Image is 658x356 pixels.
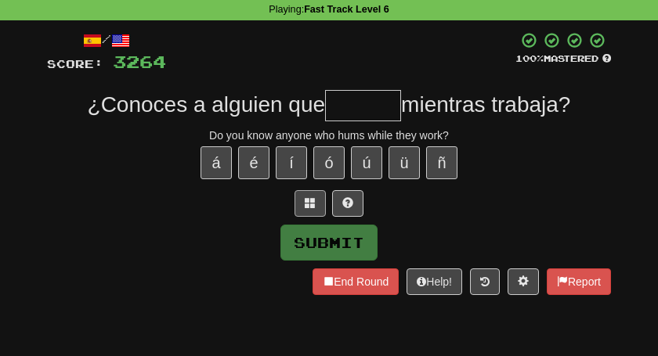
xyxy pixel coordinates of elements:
button: Switch sentence to multiple choice alt+p [295,190,326,217]
div: Mastered [515,52,611,65]
strong: Fast Track Level 6 [304,4,389,15]
button: ü [389,146,420,179]
div: / [47,31,166,51]
button: ú [351,146,382,179]
button: é [238,146,269,179]
button: í [276,146,307,179]
button: ó [313,146,345,179]
button: á [201,146,232,179]
div: Do you know anyone who hums while they work? [47,128,611,143]
button: Report [547,268,611,295]
span: 100 % [515,53,544,63]
button: Single letter hint - you only get 1 per sentence and score half the points! alt+h [332,190,363,217]
button: Help! [407,268,462,295]
span: mientras trabaja? [401,92,570,117]
span: ¿Conoces a alguien que [88,92,326,117]
span: 3264 [113,52,166,71]
button: Submit [280,225,378,261]
button: End Round [313,268,399,295]
span: Score: [47,57,103,70]
button: Round history (alt+y) [470,268,500,295]
button: ñ [426,146,457,179]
